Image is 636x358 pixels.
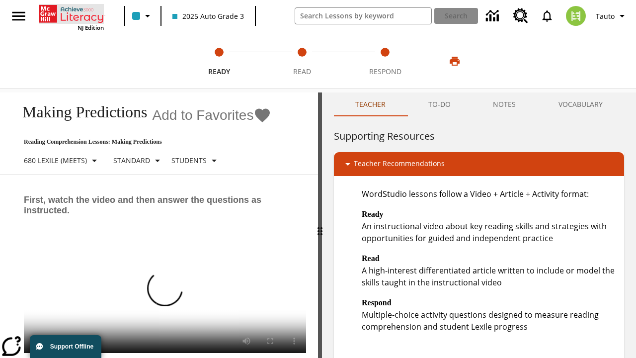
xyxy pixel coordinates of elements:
span: Respond [369,67,401,76]
button: Scaffolds, Standard [109,152,167,170]
p: Multiple-choice activity questions designed to measure reading comprehension and student Lexile p... [362,296,616,333]
span: 2025 Auto Grade 3 [172,11,244,21]
span: Tauto [596,11,615,21]
button: TO-DO [407,92,472,116]
strong: Respond [362,298,392,307]
p: Reading Comprehension Lessons: Making Predictions [12,138,271,146]
div: Home [39,3,104,31]
span: First, watch the video and then answer the questions as instructed. [24,195,261,215]
p: WordStudio lessons follow a Video + Article + Activity format: [362,188,616,200]
button: Ready step 1 of 3 [173,34,264,89]
div: Instructional Panel Tabs [334,92,624,116]
h6: Supporting Resources [334,128,624,144]
button: Class color is light blue. Change class color [128,7,158,25]
button: Support Offline [30,335,101,358]
input: search field [295,8,432,24]
button: Select a new avatar [560,3,592,29]
p: Teacher Recommendations [354,158,445,170]
button: Select Lexile, 680 Lexile (Meets) [20,152,104,170]
a: Data Center [480,2,507,30]
h1: Making Predictions [12,103,148,121]
button: Open side menu [4,1,33,31]
a: Notifications [534,3,560,29]
button: Print [439,52,471,70]
button: Profile/Settings [592,7,632,25]
a: Resource Center, Will open in new tab [507,2,534,29]
button: Read step 2 of 3 [256,34,347,89]
div: activity [322,92,636,358]
span: Add to Favorites [153,107,254,123]
button: Respond step 3 of 3 [340,34,431,89]
div: Press Enter or Spacebar and then press right and left arrow keys to move the slider [318,92,322,358]
button: Add to Favorites - Making Predictions [153,106,272,124]
strong: Read [362,254,380,263]
button: NOTES [472,92,538,116]
button: Teacher [334,92,407,116]
p: An instructional video about key reading skills and strategies with opportunities for guided and ... [362,208,616,244]
p: A high-interest differentiated article written to include or model the skills taught in the instr... [362,252,616,288]
div: Teacher Recommendations [334,152,624,176]
p: Students [171,155,207,166]
span: Support Offline [50,343,93,350]
span: Read [293,67,311,76]
button: Select Student [167,152,224,170]
span: NJ Edition [78,24,104,31]
img: avatar image [566,6,586,26]
p: Standard [113,155,150,166]
button: VOCABULARY [537,92,624,116]
span: Ready [208,67,230,76]
p: 680 Lexile (Meets) [24,155,87,166]
strong: Ready [362,210,384,218]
